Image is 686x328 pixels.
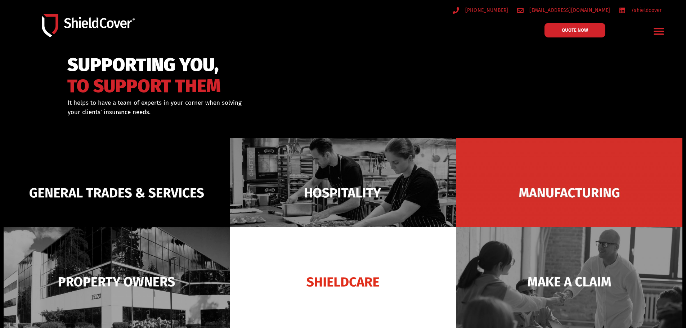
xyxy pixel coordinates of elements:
div: It helps to have a team of experts in your corner when solving [68,98,380,117]
a: [PHONE_NUMBER] [453,6,508,15]
span: SUPPORTING YOU, [67,58,221,72]
span: /shieldcover [629,6,662,15]
a: [EMAIL_ADDRESS][DOMAIN_NAME] [517,6,610,15]
img: Shield-Cover-Underwriting-Australia-logo-full [42,14,135,37]
a: /shieldcover [619,6,662,15]
div: Menu Toggle [651,23,668,40]
span: QUOTE NOW [562,28,588,32]
span: [PHONE_NUMBER] [463,6,508,15]
p: your clients’ insurance needs. [68,108,380,117]
span: [EMAIL_ADDRESS][DOMAIN_NAME] [528,6,610,15]
a: QUOTE NOW [544,23,605,37]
